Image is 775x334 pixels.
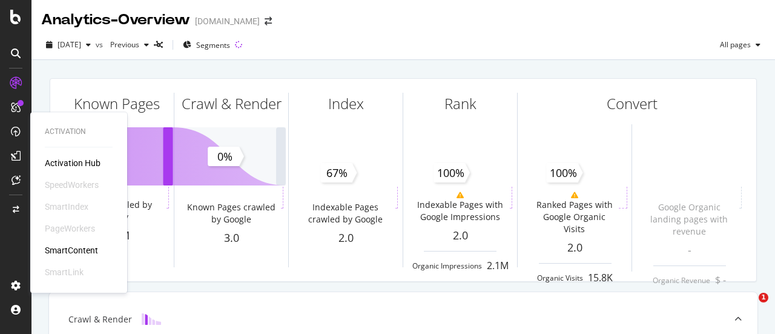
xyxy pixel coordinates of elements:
[45,266,84,278] div: SmartLink
[142,313,161,325] img: block-icon
[328,93,364,114] div: Index
[183,201,279,225] div: Known Pages crawled by Google
[265,17,272,25] div: arrow-right-arrow-left
[96,39,105,50] span: vs
[41,10,190,30] div: Analytics - Overview
[174,230,288,246] div: 3.0
[45,244,98,256] a: SmartContent
[403,228,517,244] div: 2.0
[182,93,282,114] div: Crawl & Render
[289,230,403,246] div: 2.0
[45,179,99,191] div: SpeedWorkers
[195,15,260,27] div: [DOMAIN_NAME]
[45,157,101,169] a: Activation Hub
[444,93,477,114] div: Rank
[105,35,154,55] button: Previous
[715,39,751,50] span: All pages
[68,313,132,326] div: Crawl & Render
[58,39,81,50] span: 2025 Jun. 24th
[41,35,96,55] button: [DATE]
[105,39,139,50] span: Previous
[759,293,768,302] span: 1
[715,35,765,55] button: All pages
[412,261,482,271] div: Organic Impressions
[734,293,763,322] iframe: Intercom live chat
[487,259,509,273] div: 2.1M
[74,93,160,114] div: Known Pages
[196,40,230,50] span: Segments
[412,199,507,223] div: Indexable Pages with Google Impressions
[45,127,113,137] div: Activation
[45,222,95,235] div: PageWorkers
[298,201,393,225] div: Indexable Pages crawled by Google
[178,35,235,55] button: Segments
[45,201,88,213] div: SmartIndex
